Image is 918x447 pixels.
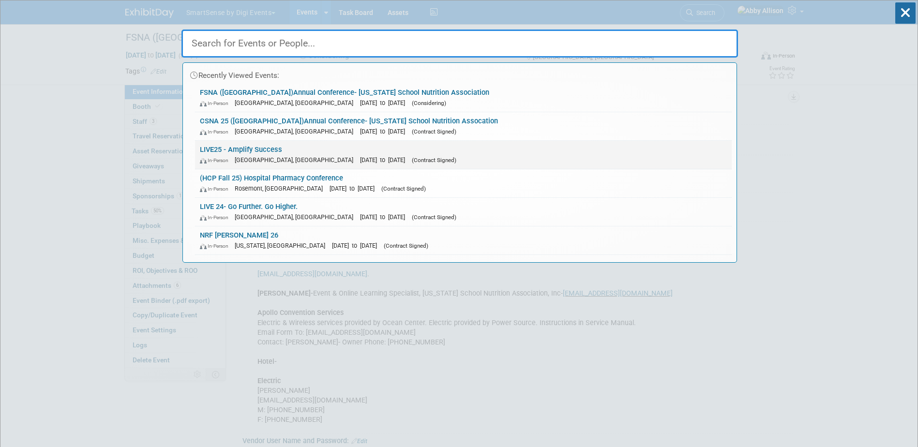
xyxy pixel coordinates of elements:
[235,242,330,249] span: [US_STATE], [GEOGRAPHIC_DATA]
[360,99,410,106] span: [DATE] to [DATE]
[200,214,233,221] span: In-Person
[360,213,410,221] span: [DATE] to [DATE]
[195,198,732,226] a: LIVE 24- Go Further. Go Higher. In-Person [GEOGRAPHIC_DATA], [GEOGRAPHIC_DATA] [DATE] to [DATE] (...
[384,242,428,249] span: (Contract Signed)
[412,214,456,221] span: (Contract Signed)
[235,185,328,192] span: Rosemont, [GEOGRAPHIC_DATA]
[412,100,446,106] span: (Considering)
[381,185,426,192] span: (Contract Signed)
[235,128,358,135] span: [GEOGRAPHIC_DATA], [GEOGRAPHIC_DATA]
[330,185,379,192] span: [DATE] to [DATE]
[235,99,358,106] span: [GEOGRAPHIC_DATA], [GEOGRAPHIC_DATA]
[188,63,732,84] div: Recently Viewed Events:
[195,141,732,169] a: LIVE25 - Amplify Success In-Person [GEOGRAPHIC_DATA], [GEOGRAPHIC_DATA] [DATE] to [DATE] (Contrac...
[200,243,233,249] span: In-Person
[360,128,410,135] span: [DATE] to [DATE]
[195,112,732,140] a: CSNA 25 ([GEOGRAPHIC_DATA])Annual Conference- [US_STATE] School Nutrition Assocation In-Person [G...
[195,226,732,254] a: NRF [PERSON_NAME] 26 In-Person [US_STATE], [GEOGRAPHIC_DATA] [DATE] to [DATE] (Contract Signed)
[200,100,233,106] span: In-Person
[195,84,732,112] a: FSNA ([GEOGRAPHIC_DATA])Annual Conference- [US_STATE] School Nutrition Association In-Person [GEO...
[181,30,738,58] input: Search for Events or People...
[235,156,358,164] span: [GEOGRAPHIC_DATA], [GEOGRAPHIC_DATA]
[200,157,233,164] span: In-Person
[200,129,233,135] span: In-Person
[412,157,456,164] span: (Contract Signed)
[235,213,358,221] span: [GEOGRAPHIC_DATA], [GEOGRAPHIC_DATA]
[200,186,233,192] span: In-Person
[195,169,732,197] a: (HCP Fall 25) Hospital Pharmacy Conference In-Person Rosemont, [GEOGRAPHIC_DATA] [DATE] to [DATE]...
[412,128,456,135] span: (Contract Signed)
[360,156,410,164] span: [DATE] to [DATE]
[332,242,382,249] span: [DATE] to [DATE]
